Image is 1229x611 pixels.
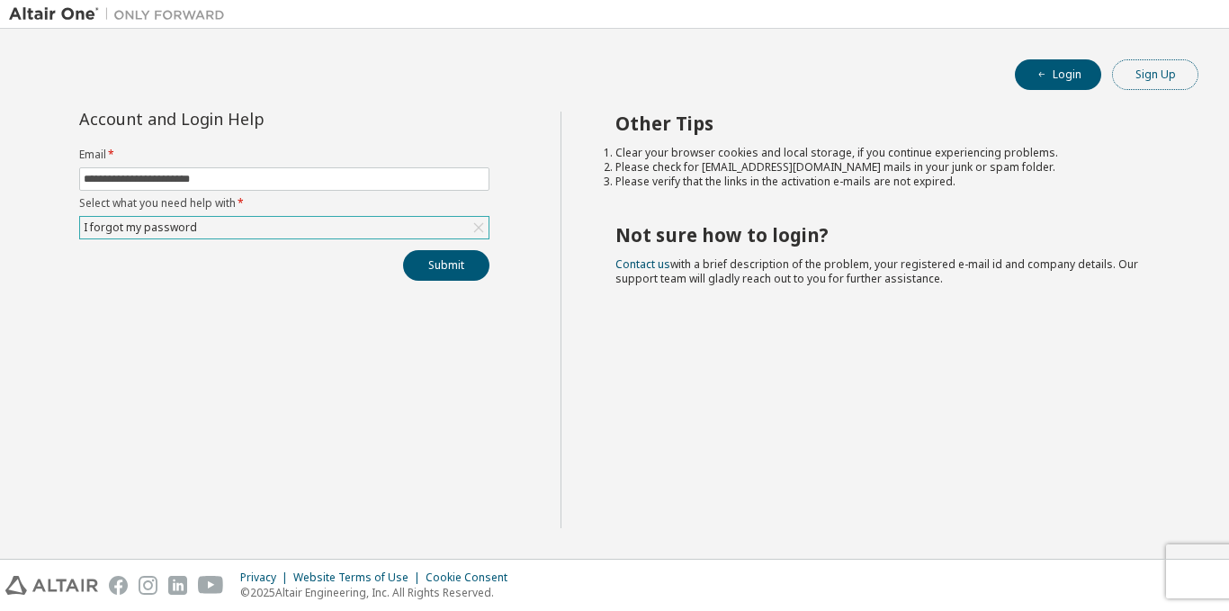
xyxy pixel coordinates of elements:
[80,217,489,238] div: I forgot my password
[240,571,293,585] div: Privacy
[5,576,98,595] img: altair_logo.svg
[615,256,670,272] a: Contact us
[168,576,187,595] img: linkedin.svg
[615,223,1167,247] h2: Not sure how to login?
[9,5,234,23] img: Altair One
[1015,59,1101,90] button: Login
[615,146,1167,160] li: Clear your browser cookies and local storage, if you continue experiencing problems.
[426,571,518,585] div: Cookie Consent
[615,256,1138,286] span: with a brief description of the problem, your registered e-mail id and company details. Our suppo...
[1112,59,1198,90] button: Sign Up
[615,160,1167,175] li: Please check for [EMAIL_ADDRESS][DOMAIN_NAME] mails in your junk or spam folder.
[615,112,1167,135] h2: Other Tips
[615,175,1167,189] li: Please verify that the links in the activation e-mails are not expired.
[79,112,408,126] div: Account and Login Help
[139,576,157,595] img: instagram.svg
[403,250,489,281] button: Submit
[79,148,489,162] label: Email
[81,218,200,238] div: I forgot my password
[109,576,128,595] img: facebook.svg
[198,576,224,595] img: youtube.svg
[79,196,489,211] label: Select what you need help with
[293,571,426,585] div: Website Terms of Use
[240,585,518,600] p: © 2025 Altair Engineering, Inc. All Rights Reserved.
